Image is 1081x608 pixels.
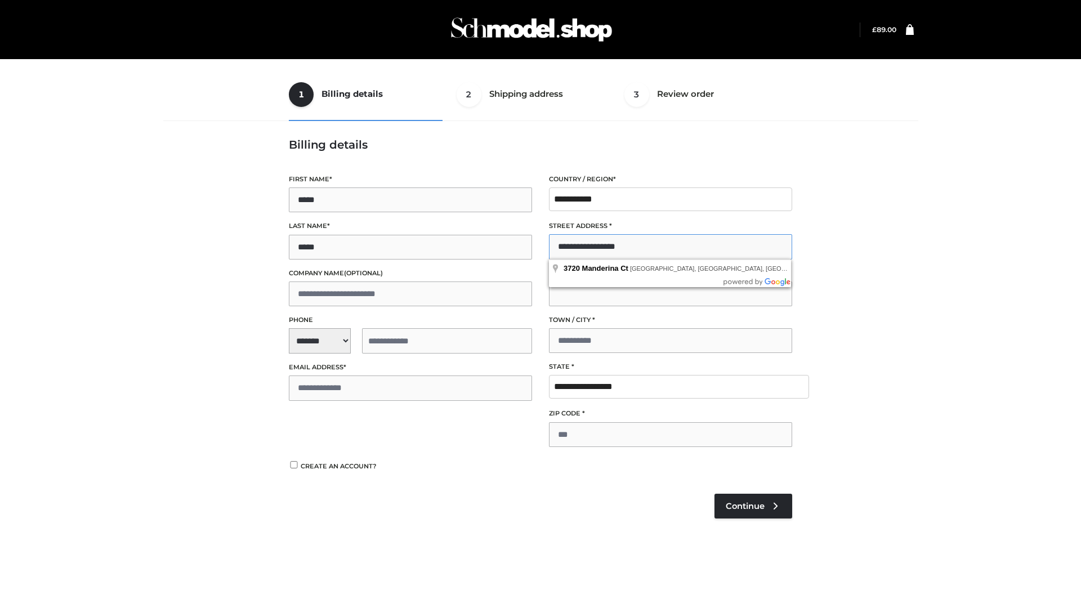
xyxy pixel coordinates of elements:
span: Continue [726,501,765,511]
label: Country / Region [549,174,792,185]
a: Continue [714,494,792,518]
span: [GEOGRAPHIC_DATA], [GEOGRAPHIC_DATA], [GEOGRAPHIC_DATA] [630,265,830,272]
a: £89.00 [872,25,896,34]
span: 3720 [564,264,580,272]
label: State [549,361,792,372]
label: Phone [289,315,532,325]
label: Street address [549,221,792,231]
label: Last name [289,221,532,231]
bdi: 89.00 [872,25,896,34]
label: First name [289,174,532,185]
span: £ [872,25,877,34]
h3: Billing details [289,138,792,151]
span: Create an account? [301,462,377,470]
label: ZIP Code [549,408,792,419]
span: (optional) [344,269,383,277]
span: Manderina Ct [582,264,628,272]
input: Create an account? [289,461,299,468]
label: Company name [289,268,532,279]
img: Schmodel Admin 964 [447,7,616,52]
label: Email address [289,362,532,373]
label: Town / City [549,315,792,325]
